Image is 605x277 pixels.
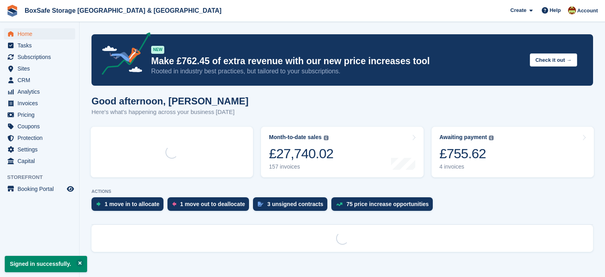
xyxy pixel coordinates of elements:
[91,108,249,117] p: Here's what's happening across your business [DATE]
[261,127,423,177] a: Month-to-date sales £27,740.02 157 invoices
[4,63,75,74] a: menu
[253,197,331,215] a: 3 unsigned contracts
[18,51,65,63] span: Subscriptions
[4,155,75,167] a: menu
[346,201,429,207] div: 75 price increase opportunities
[172,202,176,206] img: move_outs_to_deallocate_icon-f764333ba52eb49d3ac5e1228854f67142a1ed5810a6f6cc68b1a99e826820c5.svg
[105,201,160,207] div: 1 move in to allocate
[4,132,75,143] a: menu
[18,132,65,143] span: Protection
[91,96,249,106] h1: Good afternoon, [PERSON_NAME]
[4,144,75,155] a: menu
[21,4,225,17] a: BoxSafe Storage [GEOGRAPHIC_DATA] & [GEOGRAPHIC_DATA]
[151,55,523,67] p: Make £762.45 of extra revenue with our new price increases tool
[4,28,75,39] a: menu
[6,5,18,17] img: stora-icon-8386f47178a22dfd0bd8f6a31ec36ba5ce8667c1dd55bd0f319d3a0aa187defe.svg
[66,184,75,194] a: Preview store
[530,53,577,67] button: Check it out →
[568,6,576,14] img: Kim
[7,173,79,181] span: Storefront
[510,6,526,14] span: Create
[4,51,75,63] a: menu
[577,7,598,15] span: Account
[269,163,333,170] div: 157 invoices
[18,86,65,97] span: Analytics
[432,127,594,177] a: Awaiting payment £755.62 4 invoices
[4,98,75,109] a: menu
[18,28,65,39] span: Home
[167,197,253,215] a: 1 move out to deallocate
[440,163,494,170] div: 4 invoices
[18,183,65,194] span: Booking Portal
[4,75,75,86] a: menu
[440,145,494,162] div: £755.62
[18,155,65,167] span: Capital
[4,109,75,120] a: menu
[258,202,263,206] img: contract_signature_icon-13c848040528278c33f63329250d36e43548de30e8caae1d1a13099fd9432cc5.svg
[18,63,65,74] span: Sites
[18,109,65,120] span: Pricing
[4,183,75,194] a: menu
[96,202,101,206] img: move_ins_to_allocate_icon-fdf77a2bb77ea45bf5b3d319d69a93e2d87916cf1d5bf7949dd705db3b84f3ca.svg
[267,201,323,207] div: 3 unsigned contracts
[440,134,487,141] div: Awaiting payment
[5,256,87,272] p: Signed in successfully.
[4,86,75,97] a: menu
[489,136,494,140] img: icon-info-grey-7440780725fd019a000dd9b08b2336e03edf1995a4989e88bcd33f0948082b44.svg
[18,98,65,109] span: Invoices
[550,6,561,14] span: Help
[95,32,151,78] img: price-adjustments-announcement-icon-8257ccfd72463d97f412b2fc003d46551f7dbcb40ab6d574587a9cd5c0d94...
[4,40,75,51] a: menu
[336,202,342,206] img: price_increase_opportunities-93ffe204e8149a01c8c9dc8f82e8f89637d9d84a8eef4429ea346261dce0b2c0.svg
[324,136,329,140] img: icon-info-grey-7440780725fd019a000dd9b08b2336e03edf1995a4989e88bcd33f0948082b44.svg
[269,145,333,162] div: £27,740.02
[4,121,75,132] a: menu
[180,201,245,207] div: 1 move out to deallocate
[18,40,65,51] span: Tasks
[91,189,593,194] p: ACTIONS
[151,46,164,54] div: NEW
[18,75,65,86] span: CRM
[18,144,65,155] span: Settings
[91,197,167,215] a: 1 move in to allocate
[331,197,437,215] a: 75 price increase opportunities
[269,134,321,141] div: Month-to-date sales
[151,67,523,76] p: Rooted in industry best practices, but tailored to your subscriptions.
[18,121,65,132] span: Coupons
